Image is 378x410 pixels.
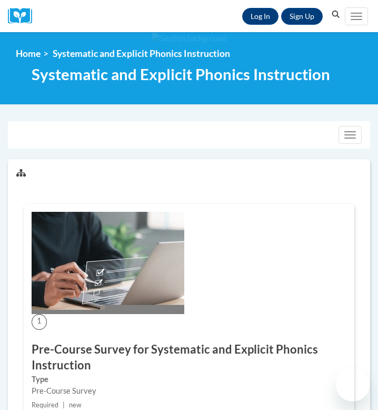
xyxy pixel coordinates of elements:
span: 1 [32,314,47,329]
a: Log In [242,8,278,25]
button: Search [328,8,344,21]
h3: Pre-Course Survey for Systematic and Explicit Phonics Instruction [32,341,346,374]
a: Home [16,48,41,59]
a: Cox Campus [8,8,39,24]
span: Systematic and Explicit Phonics Instruction [53,48,230,59]
div: Pre-Course Survey [32,385,346,397]
img: Section background [152,33,226,44]
span: new [69,401,82,409]
span: Systematic and Explicit Phonics Instruction [32,65,330,83]
span: Required [32,401,58,409]
span: | [63,401,65,409]
iframe: Button to launch messaging window [336,368,370,402]
img: Logo brand [8,8,39,24]
label: Type [32,374,346,385]
img: Course Image [32,212,184,314]
a: Register [281,8,323,25]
